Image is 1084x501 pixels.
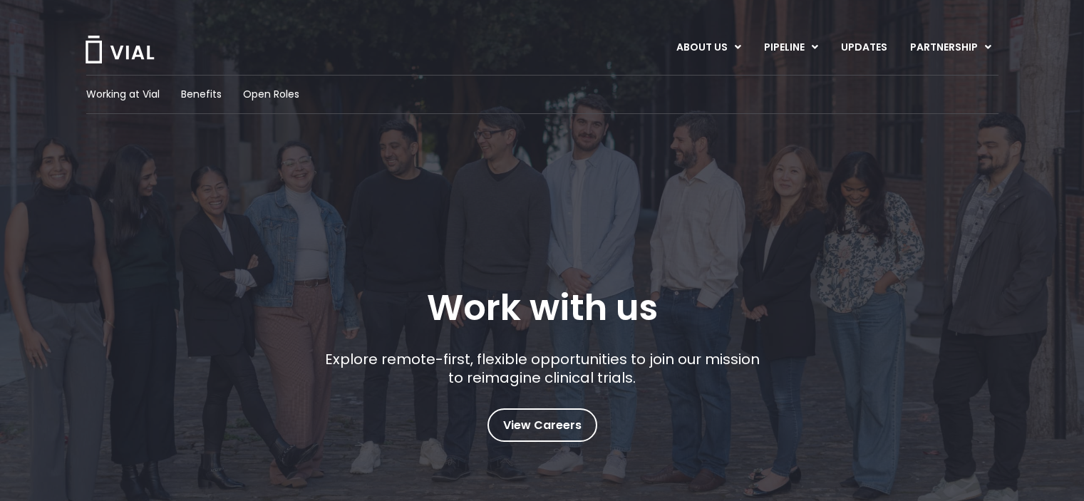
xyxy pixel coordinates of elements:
[487,408,597,442] a: View Careers
[181,87,222,102] a: Benefits
[503,416,582,435] span: View Careers
[899,36,1003,60] a: PARTNERSHIPMenu Toggle
[84,36,155,63] img: Vial Logo
[753,36,829,60] a: PIPELINEMenu Toggle
[86,87,160,102] a: Working at Vial
[427,287,658,329] h1: Work with us
[665,36,752,60] a: ABOUT USMenu Toggle
[243,87,299,102] a: Open Roles
[830,36,898,60] a: UPDATES
[319,350,765,387] p: Explore remote-first, flexible opportunities to join our mission to reimagine clinical trials.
